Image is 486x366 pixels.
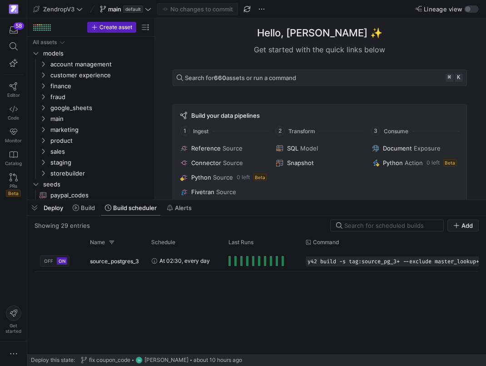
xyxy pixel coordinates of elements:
[31,190,151,201] a: paypal_codes​​​​​​
[253,174,267,181] span: Beta
[50,168,149,179] span: storebuilder
[6,190,21,197] span: Beta
[113,204,157,211] span: Build scheduler
[8,115,19,120] span: Code
[35,222,90,229] div: Showing 29 entries
[151,239,175,246] span: Schedule
[426,160,440,166] span: 0 left
[191,188,214,196] span: Fivetran
[237,174,250,180] span: 0 left
[383,159,403,166] span: Python
[5,323,21,334] span: Get started
[447,220,479,231] button: Add
[87,22,136,33] button: Create asset
[31,357,75,363] span: Deploy this state:
[50,103,149,113] span: google_sheets
[175,204,192,211] span: Alerts
[108,5,121,13] span: main
[163,200,196,216] button: Alerts
[14,22,24,30] div: 58
[191,159,221,166] span: Connector
[344,222,438,229] input: Search for scheduled builds
[144,357,188,363] span: [PERSON_NAME]
[50,114,149,124] span: main
[10,183,17,189] span: PRs
[31,102,151,113] div: Press SPACE to select this row.
[31,157,151,168] div: Press SPACE to select this row.
[179,186,269,197] button: FivetranSource
[50,125,149,135] span: marketing
[50,59,149,70] span: account management
[383,145,412,152] span: Document
[193,357,242,363] span: about 10 hours ago
[135,356,143,364] div: TH
[43,48,149,59] span: models
[59,258,65,264] span: ON
[4,170,23,201] a: PRsBeta
[79,354,244,366] button: fix coupon_codeTH[PERSON_NAME]about 10 hours ago
[461,222,473,229] span: Add
[43,179,149,190] span: seeds
[5,138,22,143] span: Monitor
[43,5,74,13] span: ZendropV3
[50,81,149,91] span: finance
[223,145,243,152] span: Source
[31,48,151,59] div: Press SPACE to select this row.
[287,145,298,152] span: SQL
[50,135,149,146] span: product
[455,74,463,82] kbd: k
[44,204,63,211] span: Deploy
[191,112,260,119] span: Build your data pipelines
[31,168,151,179] div: Press SPACE to select this row.
[50,190,140,201] span: paypal_codes​​​​​​
[173,70,467,86] button: Search for660assets or run a command⌘k
[7,92,20,98] span: Editor
[123,5,143,13] span: default
[31,179,151,190] div: Press SPACE to select this row.
[31,37,151,48] div: Press SPACE to select this row.
[179,143,269,154] button: ReferenceSource
[31,91,151,102] div: Press SPACE to select this row.
[31,124,151,135] div: Press SPACE to select this row.
[99,24,132,30] span: Create asset
[443,159,456,166] span: Beta
[257,25,382,40] h1: Hello, [PERSON_NAME] ✨
[179,157,269,168] button: ConnectorSource
[98,3,154,15] button: maindefault
[214,74,226,81] strong: 660
[370,157,461,168] button: PythonAction0 leftBeta
[4,79,23,101] a: Editor
[33,39,57,45] div: All assets
[31,80,151,91] div: Press SPACE to select this row.
[50,92,149,102] span: fraud
[191,145,221,152] span: Reference
[300,145,318,152] span: Model
[4,147,23,170] a: Catalog
[31,70,151,80] div: Press SPACE to select this row.
[223,159,243,166] span: Source
[274,143,365,154] button: SQLModel
[191,174,211,181] span: Python
[4,101,23,124] a: Code
[213,174,233,181] span: Source
[228,239,253,246] span: Last Runs
[90,239,105,246] span: Name
[89,357,130,363] span: fix coupon_code
[159,250,210,271] span: At 02:30, every day
[424,5,462,13] span: Lineage view
[31,135,151,146] div: Press SPACE to select this row.
[446,74,454,82] kbd: ⌘
[31,3,85,15] button: ZendropV3
[5,160,22,166] span: Catalog
[81,204,95,211] span: Build
[4,1,23,17] a: https://storage.googleapis.com/y42-prod-data-exchange/images/qZXOSqkTtPuVcXVzF40oUlM07HVTwZXfPK0U...
[31,59,151,70] div: Press SPACE to select this row.
[4,124,23,147] a: Monitor
[31,190,151,201] div: Press SPACE to select this row.
[69,200,99,216] button: Build
[90,251,139,272] span: source_postgres_3
[44,258,53,264] span: OFF
[31,113,151,124] div: Press SPACE to select this row.
[50,146,149,157] span: sales
[4,22,23,38] button: 58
